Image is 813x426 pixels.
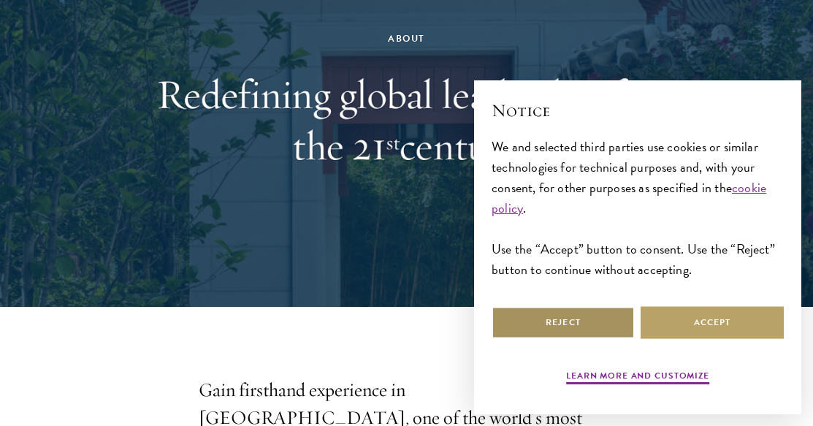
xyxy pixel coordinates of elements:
a: cookie policy [492,178,766,218]
div: About [155,31,659,47]
button: Reject [492,306,635,339]
button: Learn more and customize [566,369,709,387]
h2: Notice [492,98,784,123]
sup: st [386,129,400,155]
div: We and selected third parties use cookies or similar technologies for technical purposes and, wit... [492,137,784,281]
h1: Redefining global leadership for the 21 century. [155,69,659,171]
button: Accept [641,306,784,339]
